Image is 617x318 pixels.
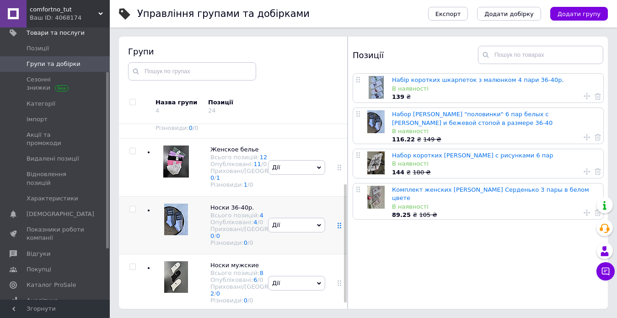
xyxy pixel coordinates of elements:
span: Імпорт [27,115,48,124]
a: Набір коротких шкарпеток з малюнком 4 пари 36-40р. [392,76,564,83]
b: 144 [392,169,404,176]
div: 0 [194,124,198,131]
span: Категорії [27,100,55,108]
div: Опубліковані: [210,161,309,167]
span: Покупці [27,265,51,274]
div: Різновиди: [156,124,259,131]
span: Відновлення позицій [27,170,85,187]
div: Різновиди: [210,239,309,246]
div: В наявності [392,127,599,135]
span: Дії [272,280,280,286]
span: Акції та промокоди [27,131,85,147]
span: / [214,232,220,239]
div: Назва групи [156,98,201,107]
img: Женское белье [163,146,189,178]
a: Набор [PERSON_NAME] "половинки" 6 пар белых с [PERSON_NAME] и бежевой стопой в размере 36-40 [392,111,553,126]
span: / [258,219,263,226]
div: В наявності [392,203,599,211]
div: Опубліковані: [210,219,309,226]
a: 2 [210,290,214,297]
a: 1 [244,181,247,188]
div: Групи [128,46,338,57]
a: 0 [244,297,247,304]
button: Додати добірку [477,7,541,21]
span: / [247,239,253,246]
span: Дії [272,164,280,171]
span: 149 ₴ [424,136,441,143]
a: 12 [260,154,268,161]
div: Всього позицій: [210,212,309,219]
div: Приховані/[GEOGRAPHIC_DATA]: [210,226,309,239]
div: Ваш ID: 4068174 [30,14,110,22]
div: 0 [249,239,253,246]
button: Додати групу [550,7,608,21]
span: Додати добірку [484,11,534,17]
a: 0 [216,232,220,239]
span: ₴ [392,211,419,218]
img: Носки 36-40р. [164,204,188,235]
span: comfortno_tut [30,5,98,14]
div: Всього позицій: [210,154,309,161]
input: Пошук по товарах [478,46,603,64]
span: / [247,297,253,304]
b: 116.22 [392,136,415,143]
div: В наявності [392,85,599,93]
a: 11 [253,161,261,167]
a: 4 [260,212,263,219]
b: 139 [392,93,404,100]
span: Видалені позиції [27,155,79,163]
span: / [258,276,263,283]
span: Носки 36-40р. [210,204,254,211]
div: 4 [156,107,159,114]
span: Відгуки [27,250,50,258]
b: 89.25 [392,211,411,218]
div: 0 [259,276,263,283]
img: Носки мужские [164,261,188,293]
span: / [214,174,220,181]
a: Видалити товар [595,167,601,176]
span: Аналітика [27,296,58,305]
span: Групи та добірки [27,60,80,68]
div: Всього позицій: [210,269,309,276]
span: Сезонні знижки [27,75,85,92]
a: Видалити товар [595,133,601,141]
span: 180 ₴ [413,169,430,176]
a: 0 [216,290,220,297]
a: 1 [216,174,220,181]
div: 0 [263,161,267,167]
div: Приховані/[GEOGRAPHIC_DATA]: [210,167,309,181]
span: Носки мужские [210,262,259,269]
div: 0 [249,181,253,188]
a: 0 [189,124,193,131]
span: 105 ₴ [419,211,437,218]
h1: Управління групами та добірками [137,8,310,19]
span: Товари та послуги [27,29,85,37]
span: ₴ [392,136,424,143]
span: Характеристики [27,194,78,203]
a: 0 [210,174,214,181]
div: Позиції [208,98,286,107]
div: 0 [259,219,263,226]
a: Набор коротких [PERSON_NAME] с рисунками 6 пар [392,152,553,159]
span: / [193,124,199,131]
button: Експорт [428,7,468,21]
span: / [247,181,253,188]
span: Експорт [435,11,461,17]
span: Додати групу [558,11,601,17]
a: 0 [210,232,214,239]
a: 6 [253,276,257,283]
a: 8 [260,269,263,276]
span: / [214,290,220,297]
a: 0 [244,239,247,246]
span: ₴ [392,169,413,176]
a: 4 [253,219,257,226]
a: Видалити товар [595,209,601,217]
span: / [261,161,267,167]
span: Позиції [27,44,49,53]
div: Приховані/[GEOGRAPHIC_DATA]: [210,283,309,297]
div: 24 [208,107,216,114]
span: Каталог ProSale [27,281,76,289]
div: Позиції [353,46,478,64]
div: Опубліковані: [210,276,309,283]
div: Різновиди: [210,181,309,188]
